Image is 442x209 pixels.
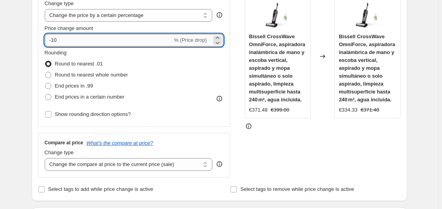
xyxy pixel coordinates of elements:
[55,94,125,100] span: End prices in a certain number
[215,160,223,168] div: help
[55,111,131,117] span: Show rounding direction options?
[48,186,153,192] span: Select tags to add while price change is active
[215,11,223,19] div: help
[240,186,354,192] span: Select tags to remove while price change is active
[45,0,74,6] span: Change type
[55,61,103,67] span: Round to nearest .01
[174,37,207,43] span: % (Price drop)
[249,34,305,103] span: Bissell CrossWave OmniForce, aspiradora inalámbrica de mano y escoba vertical, aspirado y mopa si...
[45,34,172,47] input: -15
[55,83,93,89] span: End prices in .99
[45,149,74,155] span: Change type
[45,25,93,31] span: Price change amount
[339,106,357,114] div: €334.33
[55,72,128,78] span: Round to nearest whole number
[271,106,289,114] strike: €399.00
[361,106,379,114] strike: €371.48
[45,140,83,146] h3: Compare at price
[45,50,67,56] span: Rounding
[339,34,395,103] span: Bissell CrossWave OmniForce, aspiradora inalámbrica de mano y escoba vertical, aspirado y mopa si...
[87,140,153,146] button: What's the compare at price?
[249,106,268,114] div: €371.48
